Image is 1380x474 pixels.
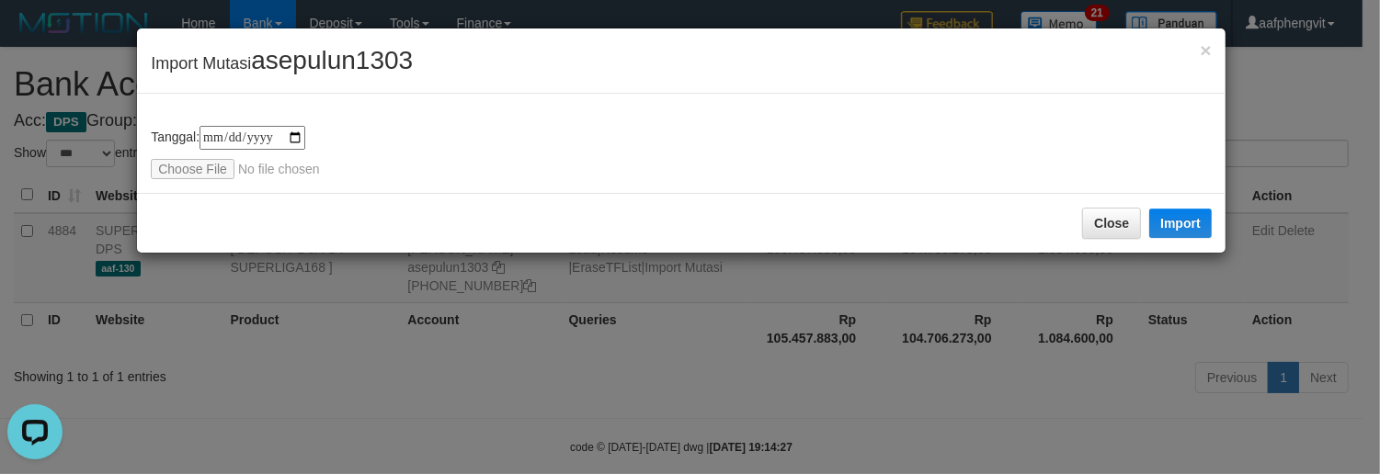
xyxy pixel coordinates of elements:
[7,7,63,62] button: Open LiveChat chat widget
[1201,40,1212,60] button: Close
[251,46,413,74] span: asepulun1303
[1082,208,1141,239] button: Close
[151,126,1212,179] div: Tanggal:
[1149,209,1212,238] button: Import
[151,54,413,73] span: Import Mutasi
[1201,39,1212,61] span: ×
